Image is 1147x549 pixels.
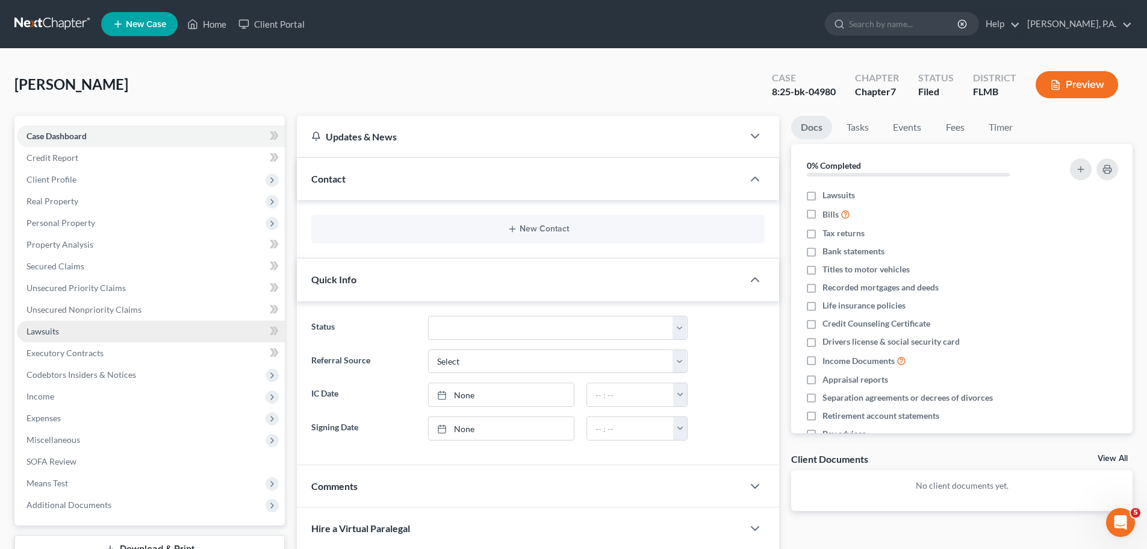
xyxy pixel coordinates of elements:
[429,417,574,440] a: None
[855,71,899,85] div: Chapter
[801,480,1123,492] p: No client documents yet.
[822,263,910,275] span: Titles to motor vehicles
[26,239,93,249] span: Property Analysis
[936,116,974,139] a: Fees
[918,71,954,85] div: Status
[305,316,421,340] label: Status
[822,300,906,312] span: Life insurance policies
[26,152,78,163] span: Credit Report
[311,522,410,534] span: Hire a Virtual Paralegal
[1098,454,1128,463] a: View All
[822,281,939,293] span: Recorded mortgages and deeds
[822,374,888,386] span: Appraisal reports
[26,500,111,510] span: Additional Documents
[14,75,128,93] span: [PERSON_NAME]
[837,116,878,139] a: Tasks
[181,13,232,35] a: Home
[26,261,84,271] span: Secured Claims
[883,116,931,139] a: Events
[17,321,285,342] a: Lawsuits
[311,480,358,492] span: Comments
[232,13,311,35] a: Client Portal
[791,453,868,465] div: Client Documents
[1021,13,1132,35] a: [PERSON_NAME], P.A.
[26,478,68,488] span: Means Test
[305,416,421,441] label: Signing Date
[26,218,95,228] span: Personal Property
[772,71,836,85] div: Case
[855,85,899,99] div: Chapter
[1106,508,1135,537] iframe: Intercom live chat
[822,428,866,440] span: Pay advices
[822,209,839,221] span: Bills
[26,369,136,380] span: Codebtors Insiders & Notices
[26,304,141,315] span: Unsecured Nonpriority Claims
[26,391,54,401] span: Income
[822,318,930,330] span: Credit Counseling Certificate
[979,116,1022,139] a: Timer
[26,413,61,423] span: Expenses
[429,383,574,406] a: None
[17,451,285,472] a: SOFA Review
[822,410,939,422] span: Retirement account statements
[311,173,346,184] span: Contact
[26,196,78,206] span: Real Property
[17,277,285,299] a: Unsecured Priority Claims
[822,245,884,257] span: Bank statements
[17,147,285,169] a: Credit Report
[26,174,76,184] span: Client Profile
[26,348,104,358] span: Executory Contracts
[772,85,836,99] div: 8:25-bk-04980
[587,383,674,406] input: -- : --
[26,456,76,466] span: SOFA Review
[849,13,959,35] input: Search by name...
[973,85,1016,99] div: FLMB
[126,20,166,29] span: New Case
[305,383,421,407] label: IC Date
[26,131,87,141] span: Case Dashboard
[822,227,865,239] span: Tax returns
[980,13,1020,35] a: Help
[311,274,356,285] span: Quick Info
[973,71,1016,85] div: District
[807,160,861,171] strong: 0% Completed
[26,434,80,445] span: Miscellaneous
[17,234,285,256] a: Property Analysis
[321,224,755,234] button: New Contact
[17,342,285,364] a: Executory Contracts
[1131,508,1140,518] span: 5
[822,189,855,201] span: Lawsuits
[311,130,729,143] div: Updates & News
[17,256,285,277] a: Secured Claims
[26,326,59,336] span: Lawsuits
[822,336,960,348] span: Drivers license & social security card
[1036,71,1118,98] button: Preview
[17,299,285,321] a: Unsecured Nonpriority Claims
[305,350,421,374] label: Referral Source
[822,355,895,367] span: Income Documents
[891,86,896,97] span: 7
[587,417,674,440] input: -- : --
[918,85,954,99] div: Filed
[17,125,285,147] a: Case Dashboard
[26,283,126,293] span: Unsecured Priority Claims
[822,392,993,404] span: Separation agreements or decrees of divorces
[791,116,832,139] a: Docs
